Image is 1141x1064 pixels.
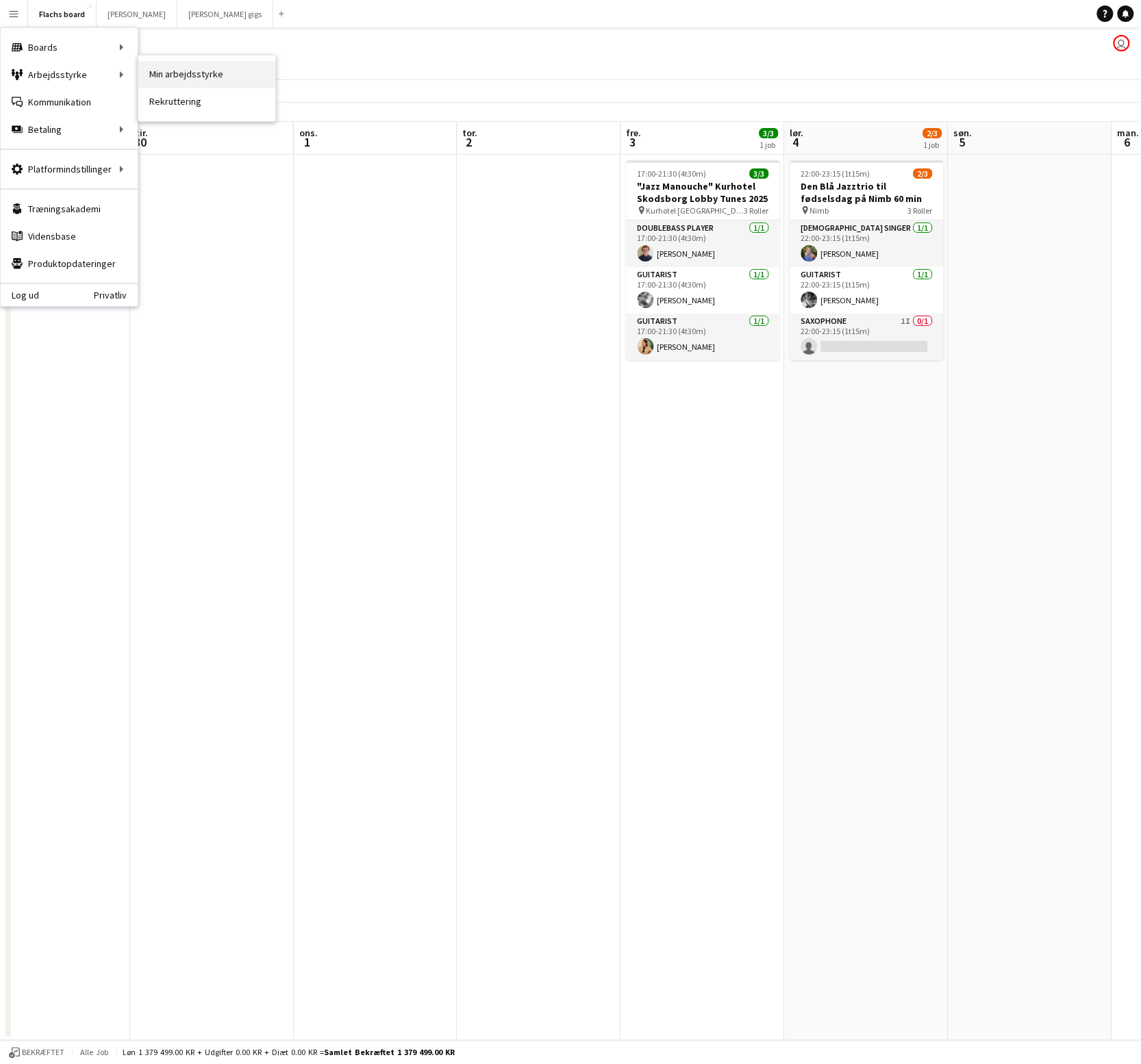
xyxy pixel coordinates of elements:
[138,88,275,116] a: Rekruttering
[138,61,275,88] a: Min arbejdsstyrke
[1,116,138,143] div: Betaling
[299,127,318,139] span: ons.
[952,134,973,150] span: 5
[97,1,177,27] button: [PERSON_NAME]
[790,267,944,314] app-card-role: Guitarist1/122:00-23:15 (1t15m)[PERSON_NAME]
[94,290,138,301] a: Privatliv
[788,134,804,150] span: 4
[801,168,870,179] span: 22:00-23:15 (1t15m)
[134,134,148,150] span: 30
[790,127,804,139] span: lør.
[1,34,138,61] div: Boards
[627,220,780,267] app-card-role: Doublebass Player1/117:00-21:30 (4t30m)[PERSON_NAME]
[790,220,944,267] app-card-role: [DEMOGRAPHIC_DATA] Singer1/122:00-23:15 (1t15m)[PERSON_NAME]
[1,88,138,116] a: Kommunikation
[1,155,138,183] div: Platformindstillinger
[123,1048,455,1058] div: Løn 1 379 499.00 KR + Udgifter 0.00 KR + Diæt 0.00 KR =
[1,223,138,250] a: Vidensbase
[638,168,707,179] span: 17:00-21:30 (4t30m)
[1114,35,1130,51] app-user-avatar: Frederik Flach
[924,140,942,150] div: 1 job
[177,1,273,27] button: [PERSON_NAME] gigs
[627,127,642,139] span: fre.
[297,134,318,150] span: 1
[1,290,39,301] a: Log ud
[954,127,973,139] span: søn.
[647,205,744,216] span: Kurhotel [GEOGRAPHIC_DATA]
[78,1048,111,1058] span: Alle job
[760,140,778,150] div: 1 job
[744,205,769,216] span: 3 Roller
[7,1046,66,1061] button: Bekræftet
[1,195,138,223] a: Træningsakademi
[625,134,642,150] span: 3
[463,127,478,139] span: tor.
[923,128,942,138] span: 2/3
[627,160,780,360] app-job-card: 17:00-21:30 (4t30m)3/3"Jazz Manouche" Kurhotel Skodsborg Lobby Tunes 2025 Kurhotel [GEOGRAPHIC_DA...
[760,128,779,138] span: 3/3
[1118,127,1140,139] span: man.
[908,205,933,216] span: 3 Roller
[914,168,933,179] span: 2/3
[790,180,944,205] h3: Den Blå Jazztrio til fødselsdag på Nimb 60 min
[28,1,97,27] button: Flachs board
[461,134,478,150] span: 2
[627,180,780,205] h3: "Jazz Manouche" Kurhotel Skodsborg Lobby Tunes 2025
[790,160,944,360] app-job-card: 22:00-23:15 (1t15m)2/3Den Blå Jazztrio til fødselsdag på Nimb 60 min Nimb3 Roller[DEMOGRAPHIC_DAT...
[1,250,138,277] a: Produktopdateringer
[627,314,780,360] app-card-role: Guitarist1/117:00-21:30 (4t30m)[PERSON_NAME]
[627,267,780,314] app-card-role: Guitarist1/117:00-21:30 (4t30m)[PERSON_NAME]
[790,314,944,360] app-card-role: Saxophone1I0/122:00-23:15 (1t15m)
[136,127,148,139] span: tir.
[1,61,138,88] div: Arbejdsstyrke
[750,168,769,179] span: 3/3
[810,205,829,216] span: Nimb
[22,1048,64,1058] span: Bekræftet
[324,1048,455,1058] span: Samlet bekræftet 1 379 499.00 KR
[1116,134,1140,150] span: 6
